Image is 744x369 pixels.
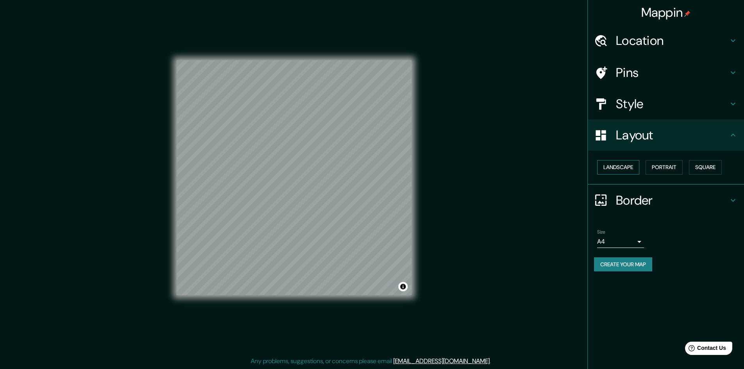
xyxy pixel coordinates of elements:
h4: Border [616,193,728,208]
h4: Layout [616,127,728,143]
iframe: Help widget launcher [674,339,735,360]
button: Toggle attribution [398,282,408,291]
p: Any problems, suggestions, or concerns please email . [251,357,491,366]
div: . [492,357,494,366]
h4: Location [616,33,728,48]
label: Size [597,228,605,235]
button: Create your map [594,257,652,272]
h4: Style [616,96,728,112]
div: Location [588,25,744,56]
img: pin-icon.png [684,11,690,17]
a: [EMAIL_ADDRESS][DOMAIN_NAME] [393,357,490,365]
div: . [491,357,492,366]
div: A4 [597,235,644,248]
div: Pins [588,57,744,88]
div: Border [588,185,744,216]
button: Portrait [646,160,683,175]
h4: Mappin [641,5,691,20]
div: Style [588,88,744,119]
canvas: Map [177,60,412,295]
button: Square [689,160,722,175]
button: Landscape [597,160,639,175]
h4: Pins [616,65,728,80]
div: Layout [588,119,744,151]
